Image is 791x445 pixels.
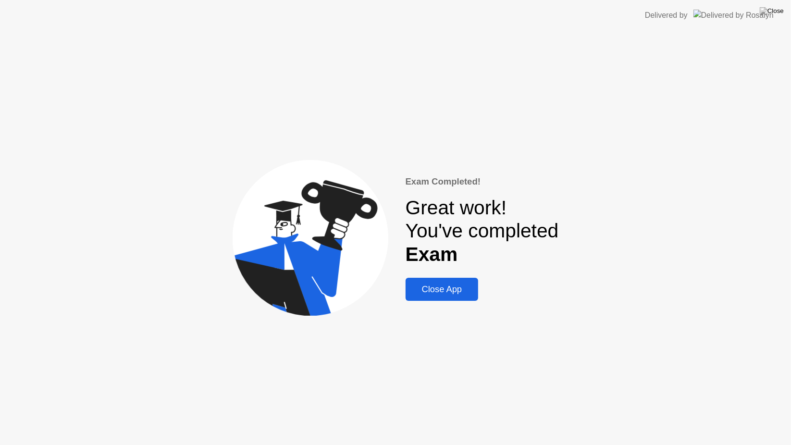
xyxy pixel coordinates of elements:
[408,284,476,295] div: Close App
[406,243,458,265] b: Exam
[645,10,688,21] div: Delivered by
[760,7,784,15] img: Close
[406,196,559,267] div: Great work! You've completed
[693,10,774,21] img: Delivered by Rosalyn
[406,175,559,188] div: Exam Completed!
[406,278,479,301] button: Close App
